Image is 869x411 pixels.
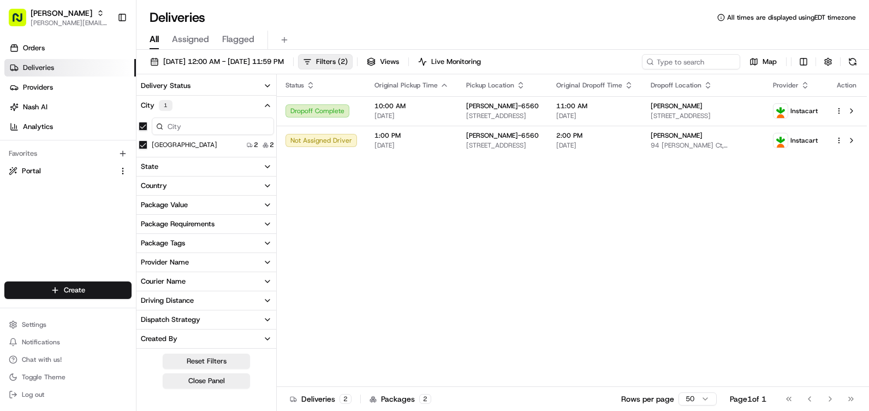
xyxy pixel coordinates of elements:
[136,310,276,329] button: Dispatch Strategy
[419,394,431,404] div: 2
[298,54,353,69] button: Filters(2)
[4,98,136,116] a: Nash AI
[222,33,254,46] span: Flagged
[4,387,132,402] button: Log out
[152,118,274,135] input: City
[374,141,449,150] span: [DATE]
[651,81,701,90] span: Dropoff Location
[4,4,113,31] button: [PERSON_NAME][PERSON_NAME][EMAIL_ADDRESS][PERSON_NAME][DOMAIN_NAME]
[141,257,189,267] div: Provider Name
[22,373,66,381] span: Toggle Theme
[4,79,136,96] a: Providers
[136,77,276,95] button: Delivery Status
[23,122,53,132] span: Analytics
[4,145,132,162] div: Favorites
[88,154,180,174] a: 💻API Documentation
[37,104,179,115] div: Start new chat
[11,104,31,124] img: 1736555255976-a54dd68f-1ca7-489b-9aae-adbdc363a1c4
[28,71,180,82] input: Clear
[651,111,755,120] span: [STREET_ADDRESS]
[136,272,276,291] button: Courier Name
[285,81,304,90] span: Status
[22,338,60,347] span: Notifications
[362,54,404,69] button: Views
[172,33,209,46] span: Assigned
[270,140,274,149] span: 2
[141,100,172,111] div: City
[64,285,85,295] span: Create
[466,131,539,140] span: [PERSON_NAME]-6560
[651,102,703,110] span: [PERSON_NAME]
[92,160,101,168] div: 💻
[763,57,777,67] span: Map
[4,162,132,180] button: Portal
[790,107,818,115] span: Instacart
[4,369,132,385] button: Toggle Theme
[845,54,860,69] button: Refresh
[9,166,114,176] a: Portal
[466,102,539,110] span: [PERSON_NAME]-6560
[431,57,481,67] span: Live Monitoring
[22,320,46,329] span: Settings
[136,291,276,310] button: Driving Distance
[4,118,136,136] a: Analytics
[727,13,856,22] span: All times are displayed using EDT timezone
[141,238,185,248] div: Package Tags
[4,317,132,332] button: Settings
[316,57,348,67] span: Filters
[31,19,109,27] button: [PERSON_NAME][EMAIL_ADDRESS][PERSON_NAME][DOMAIN_NAME]
[374,131,449,140] span: 1:00 PM
[374,81,438,90] span: Original Pickup Time
[77,185,132,193] a: Powered byPylon
[773,81,799,90] span: Provider
[136,330,276,348] button: Created By
[141,200,188,210] div: Package Value
[290,394,352,404] div: Deliveries
[31,8,92,19] button: [PERSON_NAME]
[141,81,191,91] div: Delivery Status
[22,158,84,169] span: Knowledge Base
[4,281,132,299] button: Create
[23,63,54,73] span: Deliveries
[22,166,41,176] span: Portal
[11,160,20,168] div: 📗
[103,158,175,169] span: API Documentation
[370,394,431,404] div: Packages
[651,131,703,140] span: [PERSON_NAME]
[163,354,250,369] button: Reset Filters
[163,57,284,67] span: [DATE] 12:00 AM - [DATE] 11:59 PM
[159,100,172,111] div: 1
[4,59,136,77] a: Deliveries
[651,141,755,150] span: 94 [PERSON_NAME] Ct, [GEOGRAPHIC_DATA], WV 25404, [GEOGRAPHIC_DATA]
[374,111,449,120] span: [DATE]
[773,133,788,148] img: profile_instacart_ahold_partner.png
[136,96,276,115] button: City1
[556,131,633,140] span: 2:00 PM
[7,154,88,174] a: 📗Knowledge Base
[186,108,199,121] button: Start new chat
[745,54,782,69] button: Map
[136,253,276,272] button: Provider Name
[152,140,217,149] label: [GEOGRAPHIC_DATA]
[11,44,199,61] p: Welcome 👋
[556,111,633,120] span: [DATE]
[340,394,352,404] div: 2
[466,111,539,120] span: [STREET_ADDRESS]
[466,141,539,150] span: [STREET_ADDRESS]
[4,352,132,367] button: Chat with us!
[22,390,44,399] span: Log out
[136,234,276,253] button: Package Tags
[4,334,132,350] button: Notifications
[556,141,633,150] span: [DATE]
[413,54,486,69] button: Live Monitoring
[621,394,674,404] p: Rows per page
[790,136,818,145] span: Instacart
[23,43,45,53] span: Orders
[136,177,276,195] button: Country
[338,57,348,67] span: ( 2 )
[141,162,158,172] div: State
[773,104,788,118] img: profile_instacart_ahold_partner.png
[141,181,167,191] div: Country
